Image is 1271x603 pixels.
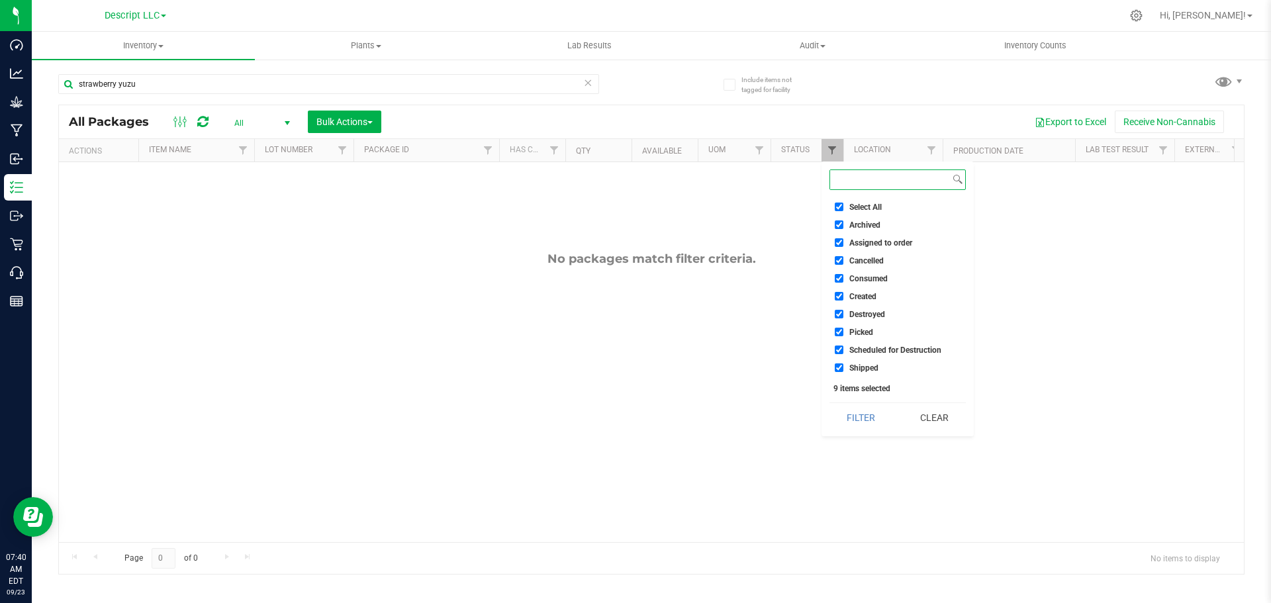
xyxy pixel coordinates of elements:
[10,238,23,251] inline-svg: Retail
[835,203,843,211] input: Select All
[10,295,23,308] inline-svg: Reports
[921,139,943,162] a: Filter
[835,256,843,265] input: Cancelled
[924,32,1147,60] a: Inventory Counts
[10,266,23,279] inline-svg: Call Center
[849,221,880,229] span: Archived
[781,145,810,154] a: Status
[69,146,133,156] div: Actions
[830,170,950,189] input: Search
[6,551,26,587] p: 07:40 AM EDT
[953,146,1023,156] a: Production Date
[849,328,873,336] span: Picked
[583,74,592,91] span: Clear
[701,32,924,60] a: Audit
[822,139,843,162] a: Filter
[849,239,912,247] span: Assigned to order
[255,32,478,60] a: Plants
[232,139,254,162] a: Filter
[642,146,682,156] a: Available
[105,10,160,21] span: Descript LLC
[477,139,499,162] a: Filter
[10,95,23,109] inline-svg: Grow
[149,145,191,154] a: Item Name
[59,252,1244,266] div: No packages match filter criteria.
[835,346,843,354] input: Scheduled for Destruction
[364,145,409,154] a: Package ID
[702,40,923,52] span: Audit
[835,274,843,283] input: Consumed
[499,139,565,162] th: Has COA
[1115,111,1224,133] button: Receive Non-Cannabis
[10,209,23,222] inline-svg: Outbound
[849,293,876,301] span: Created
[835,292,843,301] input: Created
[835,328,843,336] input: Picked
[835,363,843,372] input: Shipped
[835,238,843,247] input: Assigned to order
[316,116,373,127] span: Bulk Actions
[849,346,941,354] span: Scheduled for Destruction
[69,115,162,129] span: All Packages
[708,145,726,154] a: UOM
[849,364,878,372] span: Shipped
[1185,145,1264,154] a: External/Internal
[829,403,893,432] button: Filter
[835,310,843,318] input: Destroyed
[854,145,891,154] a: Location
[10,124,23,137] inline-svg: Manufacturing
[849,275,888,283] span: Consumed
[902,403,966,432] button: Clear
[1086,145,1149,154] a: Lab Test Result
[13,497,53,537] iframe: Resource center
[1140,548,1231,568] span: No items to display
[849,203,882,211] span: Select All
[835,220,843,229] input: Archived
[478,32,701,60] a: Lab Results
[1026,111,1115,133] button: Export to Excel
[1225,139,1247,162] a: Filter
[741,75,808,95] span: Include items not tagged for facility
[10,38,23,52] inline-svg: Dashboard
[6,587,26,597] p: 09/23
[576,146,590,156] a: Qty
[256,40,477,52] span: Plants
[543,139,565,162] a: Filter
[849,257,884,265] span: Cancelled
[1128,9,1145,22] div: Manage settings
[32,32,255,60] a: Inventory
[308,111,381,133] button: Bulk Actions
[10,152,23,165] inline-svg: Inbound
[1160,10,1246,21] span: Hi, [PERSON_NAME]!
[113,548,209,569] span: Page of 0
[265,145,312,154] a: Lot Number
[833,384,962,393] div: 9 items selected
[849,310,885,318] span: Destroyed
[10,181,23,194] inline-svg: Inventory
[1153,139,1174,162] a: Filter
[986,40,1084,52] span: Inventory Counts
[32,40,255,52] span: Inventory
[332,139,353,162] a: Filter
[10,67,23,80] inline-svg: Analytics
[58,74,599,94] input: Search Package ID, Item Name, SKU, Lot or Part Number...
[749,139,771,162] a: Filter
[549,40,630,52] span: Lab Results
